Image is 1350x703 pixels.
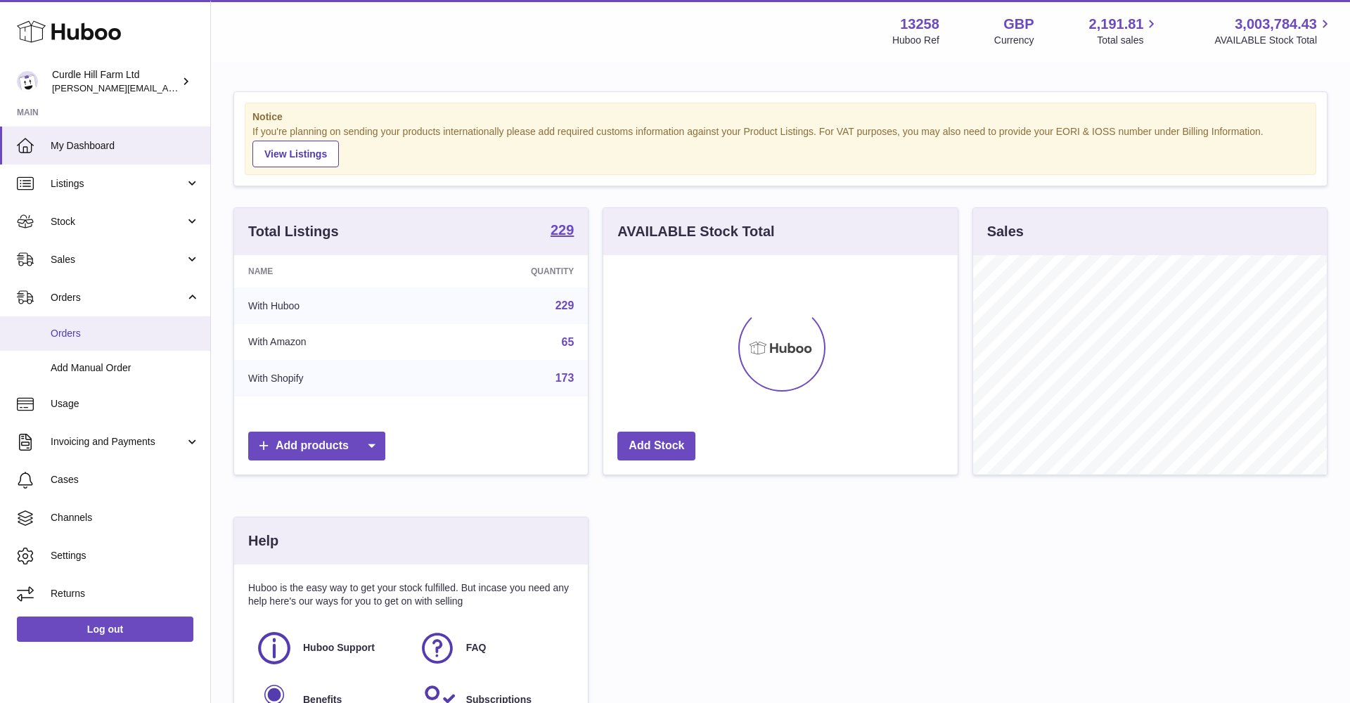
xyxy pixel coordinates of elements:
span: Returns [51,587,200,600]
span: Cases [51,473,200,486]
strong: 13258 [900,15,939,34]
a: 173 [555,372,574,384]
strong: GBP [1003,15,1034,34]
a: Add Stock [617,432,695,460]
img: miranda@diddlysquatfarmshop.com [17,71,38,92]
a: 3,003,784.43 AVAILABLE Stock Total [1214,15,1333,47]
span: AVAILABLE Stock Total [1214,34,1333,47]
a: FAQ [418,629,567,667]
th: Quantity [427,255,588,288]
a: 229 [555,299,574,311]
span: Total sales [1097,34,1159,47]
th: Name [234,255,427,288]
h3: Help [248,531,278,550]
span: Orders [51,327,200,340]
span: 2,191.81 [1089,15,1144,34]
a: 2,191.81 Total sales [1089,15,1160,47]
a: View Listings [252,141,339,167]
h3: Total Listings [248,222,339,241]
h3: AVAILABLE Stock Total [617,222,774,241]
a: 229 [551,223,574,240]
span: Usage [51,397,200,411]
a: Huboo Support [255,629,404,667]
h3: Sales [987,222,1024,241]
span: FAQ [466,641,487,654]
span: My Dashboard [51,139,200,153]
td: With Shopify [234,360,427,396]
a: Add products [248,432,385,460]
span: Invoicing and Payments [51,435,185,449]
div: If you're planning on sending your products internationally please add required customs informati... [252,125,1309,167]
span: Sales [51,253,185,266]
a: 65 [562,336,574,348]
span: [PERSON_NAME][EMAIL_ADDRESS][DOMAIN_NAME] [52,82,282,93]
div: Curdle Hill Farm Ltd [52,68,179,95]
p: Huboo is the easy way to get your stock fulfilled. But incase you need any help here's our ways f... [248,581,574,608]
strong: 229 [551,223,574,237]
span: Listings [51,177,185,191]
strong: Notice [252,110,1309,124]
div: Huboo Ref [892,34,939,47]
span: 3,003,784.43 [1235,15,1317,34]
span: Stock [51,215,185,228]
td: With Huboo [234,288,427,324]
span: Huboo Support [303,641,375,654]
span: Add Manual Order [51,361,200,375]
span: Channels [51,511,200,524]
span: Orders [51,291,185,304]
td: With Amazon [234,324,427,361]
span: Settings [51,549,200,562]
a: Log out [17,617,193,642]
div: Currency [994,34,1034,47]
